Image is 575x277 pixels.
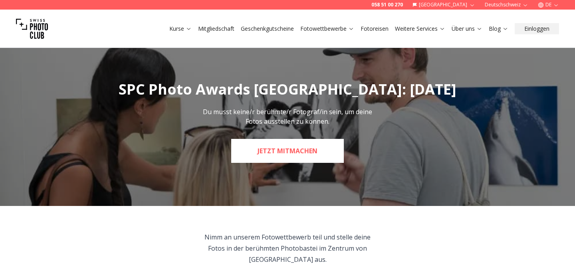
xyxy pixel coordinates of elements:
a: Fotoreisen [361,25,389,33]
button: Fotowettbewerbe [297,23,357,34]
button: Geschenkgutscheine [238,23,297,34]
button: Über uns [448,23,486,34]
button: Fotoreisen [357,23,392,34]
button: Mitgliedschaft [195,23,238,34]
a: Fotowettbewerbe [300,25,354,33]
button: Kurse [166,23,195,34]
a: Über uns [452,25,482,33]
button: Blog [486,23,512,34]
p: Du musst keine/r berühmte/r Fotograf/in sein, um deine Fotos ausstellen zu können. [198,107,377,126]
a: Blog [489,25,508,33]
a: Geschenkgutscheine [241,25,294,33]
button: Einloggen [515,23,559,34]
img: Swiss photo club [16,13,48,45]
p: Nimm an unserem Fotowettbewerb teil und stelle deine Fotos in der berühmten Photobastei im Zentru... [196,231,379,265]
a: 058 51 00 270 [371,2,403,8]
button: Weitere Services [392,23,448,34]
a: Weitere Services [395,25,445,33]
a: JETZT MITMACHEN [231,139,344,163]
a: Mitgliedschaft [198,25,234,33]
a: Kurse [169,25,192,33]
